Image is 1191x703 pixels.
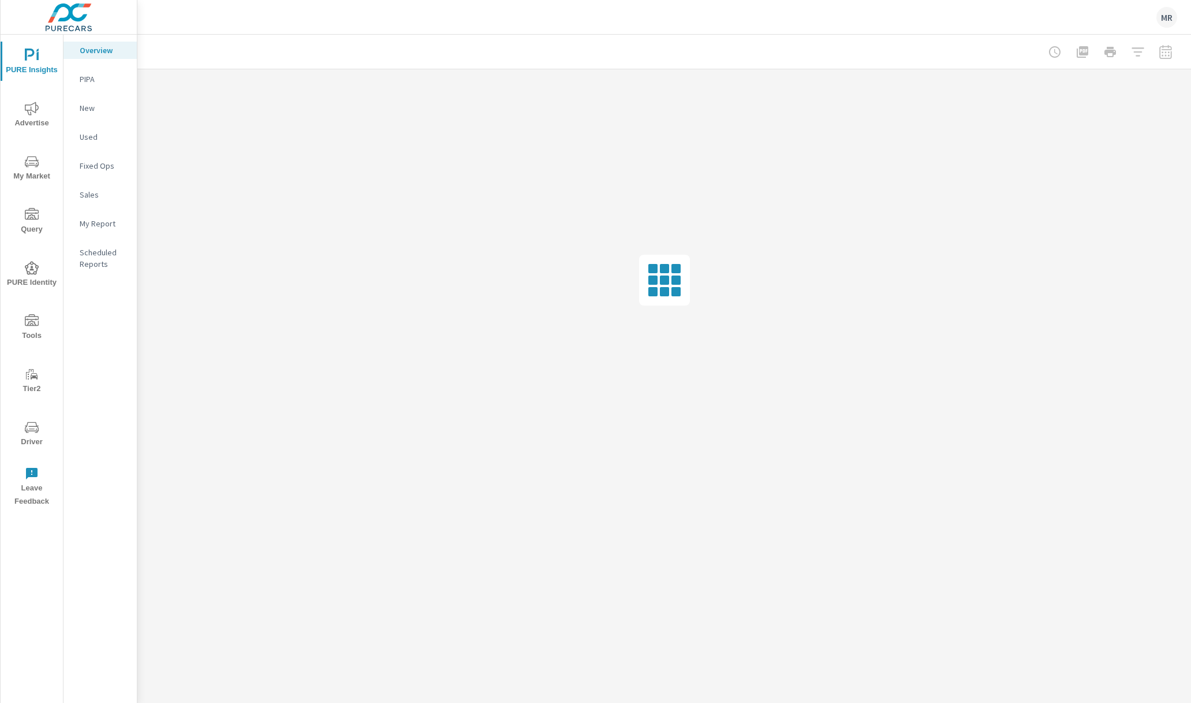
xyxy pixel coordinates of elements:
[80,218,128,229] p: My Report
[80,189,128,200] p: Sales
[4,261,59,289] span: PURE Identity
[80,160,128,172] p: Fixed Ops
[4,467,59,508] span: Leave Feedback
[4,49,59,77] span: PURE Insights
[64,157,137,174] div: Fixed Ops
[4,367,59,396] span: Tier2
[1156,7,1177,28] div: MR
[4,421,59,449] span: Driver
[64,42,137,59] div: Overview
[64,99,137,117] div: New
[4,314,59,343] span: Tools
[64,244,137,273] div: Scheduled Reports
[4,102,59,130] span: Advertise
[4,208,59,236] span: Query
[80,247,128,270] p: Scheduled Reports
[4,155,59,183] span: My Market
[64,128,137,146] div: Used
[80,102,128,114] p: New
[80,44,128,56] p: Overview
[64,70,137,88] div: PIPA
[80,73,128,85] p: PIPA
[64,215,137,232] div: My Report
[1,35,63,513] div: nav menu
[64,186,137,203] div: Sales
[80,131,128,143] p: Used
